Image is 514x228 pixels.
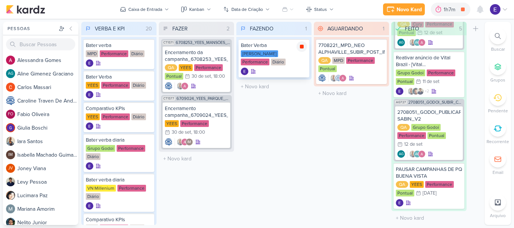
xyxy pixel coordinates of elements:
div: Aline Gimenez Graciano [414,150,421,158]
img: Caroline Traven De Andrade [6,96,15,105]
div: Criador(a): Eduardo Quaresma [396,88,403,95]
img: Giulia Boschi [6,123,15,132]
div: Joney Viana [6,164,15,173]
div: Criador(a): Caroline Traven De Andrade [165,138,172,146]
span: 2708051_GODOI_SUBIR_CONTEUDO_SOCIAL_EM_PERFORMANCE_AB [408,100,463,104]
div: YEES [410,181,424,188]
input: + Novo kard [238,81,310,92]
div: 7708221_MPD_NEO ALPHAVILLE_SUBIR_POST_IMPULSIONAMENTO_META_ADS [318,42,385,56]
span: CT1571 [163,41,174,45]
p: Pendente [488,107,508,114]
div: 5 [456,25,465,33]
div: Parar relógio [297,41,307,52]
div: Colaboradores: Iara Santos, Caroline Traven De Andrade, Alessandra Gomes [328,74,347,82]
div: Diário [86,193,100,200]
img: Eduardo Quaresma [241,68,248,75]
img: Alessandra Gomes [6,56,15,65]
div: Pontual [396,190,414,196]
div: Comparativo KPIs [86,105,152,112]
div: Criador(a): Aline Gimenez Graciano [397,39,405,46]
div: Criador(a): Eduardo Quaresma [86,91,93,98]
div: 30 de set [172,130,191,135]
img: Eduardo Quaresma [86,122,93,130]
div: I a r a S a n t o s [17,137,78,145]
img: Levy Pessoa [6,177,15,186]
div: Colaboradores: Iara Santos, Aline Gimenez Graciano, Alessandra Gomes [407,150,426,158]
div: Performance [101,82,130,89]
div: Isabella Machado Guimarães [6,150,15,159]
p: IM [187,140,191,144]
div: QA [318,57,331,64]
div: Pessoas [6,25,57,32]
p: Buscar [491,46,505,53]
div: L e v y P e s s o a [17,178,78,186]
img: Nelito Junior [412,88,420,95]
div: Criador(a): Caroline Traven De Andrade [318,74,326,82]
div: PAUSAR CAMPANHAS DE PQ BUENA VISTA [396,166,462,180]
div: 2 [224,25,233,33]
img: Iara Santos [176,82,184,90]
div: Aline Gimenez Graciano [397,39,405,46]
div: Pontual [165,73,183,80]
div: Colaboradores: Iara Santos, Alessandra Gomes, Isabella Machado Guimarães [175,138,193,146]
div: VN Millenium [86,185,116,192]
div: M a r i a n a A m o r i m [17,205,78,213]
div: Encerramento campanha_6709024_YEES_PARQUE_BUENA_VISTA_NOVA_CAMPANHA_TEASER_META [165,105,228,119]
img: Caroline Traven De Andrade [165,138,172,146]
img: Nelito Junior [6,218,15,227]
div: Isabella Machado Guimarães [186,138,193,146]
div: YEES [179,64,193,71]
img: Iara Santos [330,74,338,82]
div: G i u l i a B o s c h i [17,124,78,132]
div: Comparativo KPIs [86,216,152,223]
li: Ctrl + F [485,28,511,53]
div: Performance [100,50,128,57]
div: QA [396,181,408,188]
div: Pontual [427,132,446,139]
div: Pontual [318,65,337,72]
img: Iara Santos [176,138,184,146]
div: YEES [165,120,179,127]
img: Eduardo Quaresma [86,59,93,67]
div: Criador(a): Caroline Traven De Andrade [165,82,172,90]
div: Diário [271,59,286,65]
div: Diário [130,50,144,57]
img: Caroline Traven De Andrade [165,82,172,90]
div: Bater Verba [241,42,307,49]
div: 1h7m [444,6,458,14]
img: Alessandra Gomes [418,150,426,158]
div: Performance [346,57,375,64]
div: [PERSON_NAME] [241,50,278,57]
img: Iara Santos [6,137,15,146]
p: IM [8,153,13,157]
img: Eduardo Quaresma [86,202,93,210]
div: MPD [332,57,345,64]
p: AG [8,72,14,76]
div: Bater Verba [86,74,152,80]
div: A l e s s a n d r a G o m e s [17,56,78,64]
div: Bater verba diaria [86,177,152,183]
img: Carlos Massari [6,83,15,92]
img: Alessandra Gomes [339,74,347,82]
div: N e l i t o J u n i o r [17,219,78,226]
div: Criador(a): Eduardo Quaresma [86,162,93,170]
p: AG [399,41,404,45]
div: Criador(a): Eduardo Quaresma [86,202,93,210]
img: Iara Santos [409,150,417,158]
div: Aline Gimenez Graciano [414,39,421,46]
div: Diário [131,113,146,120]
div: Performance [117,185,146,192]
div: 30 de set [192,74,211,79]
div: I s a b e l l a M a c h a d o G u i m a r ã e s [17,151,78,159]
span: 6709024_YEES_PARQUE_BUENA_VISTA_NOVA_CAMPANHA_TEASER_META [176,97,230,101]
img: Eduardo Quaresma [396,88,403,95]
input: + Novo kard [393,213,465,223]
span: +2 [424,88,429,94]
div: Criador(a): Aline Gimenez Graciano [397,150,405,158]
div: Reativar anúncio de Vital Brazil - [Vital Brazil][Colegio Vital Brazil][Animada][08.08.2025] [396,54,462,68]
div: Performance [117,145,145,152]
div: J o n e y V i a n a [17,165,78,172]
div: Performance [180,120,209,127]
p: Grupos [490,77,505,83]
div: Diário [131,82,146,89]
